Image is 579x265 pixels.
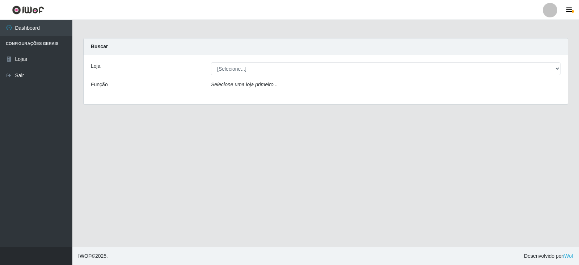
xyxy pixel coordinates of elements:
[211,82,278,87] i: Selecione uma loja primeiro...
[91,62,100,70] label: Loja
[78,252,108,260] span: © 2025 .
[12,5,44,15] img: CoreUI Logo
[91,44,108,49] strong: Buscar
[91,81,108,88] label: Função
[563,253,573,259] a: iWof
[78,253,92,259] span: IWOF
[524,252,573,260] span: Desenvolvido por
